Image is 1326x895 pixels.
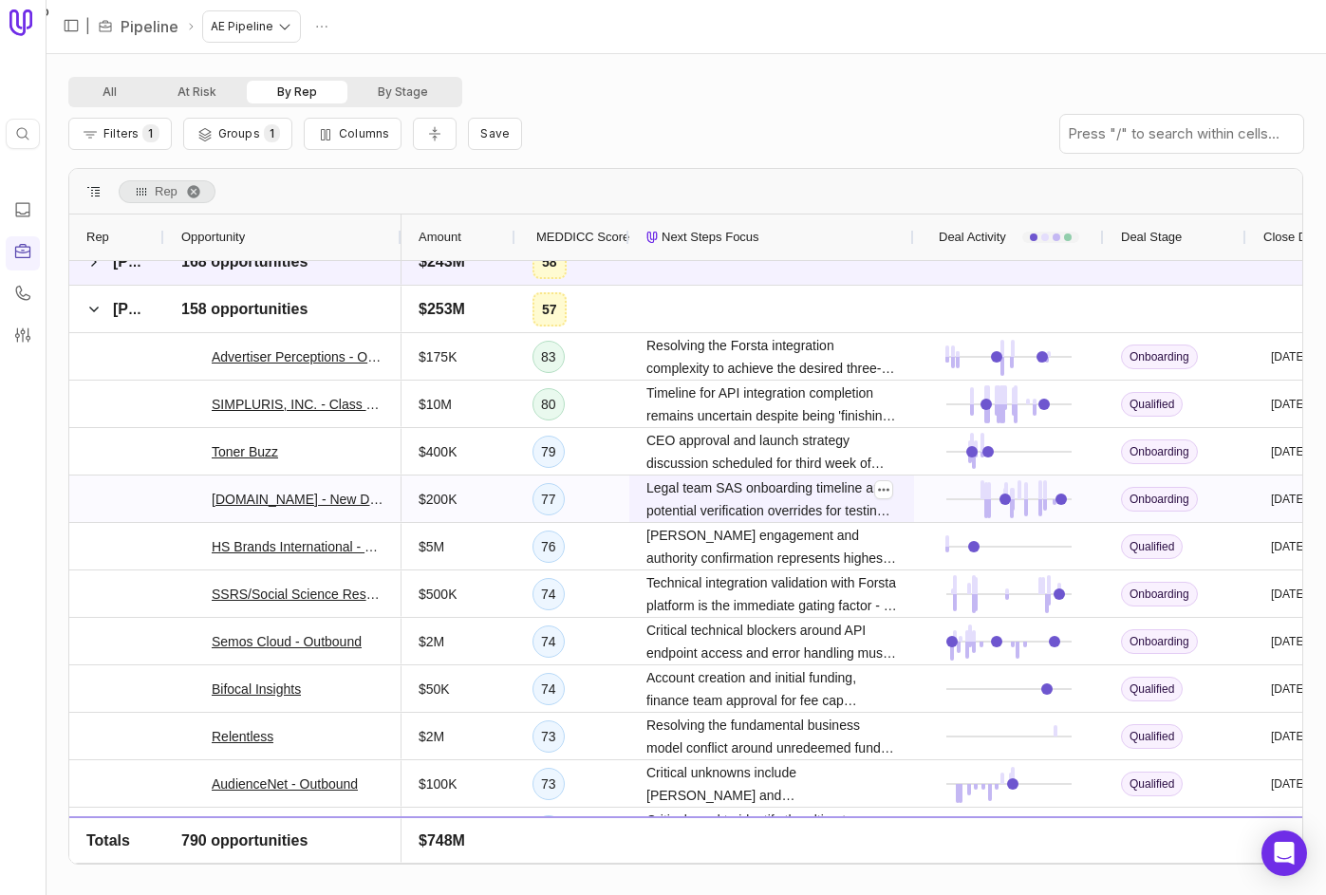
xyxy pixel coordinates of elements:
[85,15,90,38] span: |
[72,81,147,103] button: All
[121,15,178,38] a: Pipeline
[1060,115,1303,153] input: Press "/" to search within cells...
[1121,226,1182,249] span: Deal Stage
[1271,492,1307,507] time: [DATE]
[1263,226,1324,249] span: Close Date
[113,301,240,317] span: [PERSON_NAME]
[1121,724,1183,749] span: Qualified
[264,124,280,142] span: 1
[155,180,177,203] span: Rep
[419,440,457,463] span: $400K
[532,863,565,895] div: 71
[212,725,273,748] a: Relentless
[419,630,444,653] span: $2M
[308,12,336,41] button: Actions
[646,619,897,664] span: Critical technical blockers around API endpoint access and error handling must be resolved before...
[532,388,565,420] div: 80
[1121,439,1198,464] span: Onboarding
[662,226,759,249] span: Next Steps Focus
[532,815,565,848] div: 71
[532,341,565,373] div: 83
[532,531,565,563] div: 76
[212,773,358,795] a: AudienceNet - Outbound
[212,393,384,416] a: SIMPLURIS, INC. - Class action Settlement administration
[532,720,565,753] div: 73
[419,251,465,273] span: $243M
[212,345,384,368] a: Advertiser Perceptions - Outbound
[1121,582,1198,606] span: Onboarding
[147,81,247,103] button: At Risk
[212,820,284,843] a: BKV Energy
[419,583,457,606] span: $500K
[1271,397,1307,412] time: [DATE]
[339,126,389,140] span: Columns
[1271,824,1307,839] time: [DATE]
[419,535,444,558] span: $5M
[532,578,565,610] div: 74
[86,226,109,249] span: Rep
[212,488,384,511] a: [DOMAIN_NAME] - New Deal
[532,292,567,326] div: 57
[183,118,292,150] button: Group Pipeline
[103,126,139,140] span: Filters
[646,382,897,427] span: Timeline for API integration completion remains uncertain despite being 'finishing up some of the...
[413,118,457,151] button: Collapse all rows
[646,809,897,854] span: Critical need to identify the ultimate Economic Buyer and formal approval process for the substan...
[1271,444,1307,459] time: [DATE]
[247,81,347,103] button: By Rep
[532,245,567,279] div: 58
[646,714,897,759] span: Resolving the fundamental business model conflict around unredeemed funds retention that [PERSON_...
[1121,534,1183,559] span: Qualified
[68,118,172,150] button: Filter Pipeline
[419,678,450,700] span: $50K
[142,124,159,142] span: 1
[212,535,384,558] a: HS Brands International - Outbound - Target Account
[1271,729,1307,744] time: [DATE]
[532,483,565,515] div: 77
[57,11,85,40] button: Expand sidebar
[212,678,301,700] a: Bifocal Insights
[532,673,565,705] div: 74
[1121,772,1183,796] span: Qualified
[218,126,260,140] span: Groups
[1271,681,1307,697] time: [DATE]
[646,429,897,475] span: CEO approval and launch strategy discussion scheduled for third week of July. Key uncertainties i...
[646,476,897,522] span: Legal team SAS onboarding timeline and potential verification overrides for testing. Engineering ...
[304,118,402,150] button: Columns
[1261,830,1307,876] div: Open Intercom Messenger
[1271,776,1307,792] time: [DATE]
[119,180,215,203] span: Rep. Press ENTER to sort. Press DELETE to remove
[646,214,897,260] div: Next Steps Focus
[646,571,897,617] span: Technical integration validation with Forsta platform is the immediate gating factor - if this fa...
[646,524,897,569] span: [PERSON_NAME] engagement and authority confirmation represents highest priority - his technical k...
[1121,819,1198,844] span: Onboarding
[419,226,461,249] span: Amount
[646,666,897,712] span: Account creation and initial funding, finance team approval for fee cap structure, international ...
[1121,345,1198,369] span: Onboarding
[181,298,308,321] span: 158 opportunities
[1121,677,1183,701] span: Qualified
[1121,487,1198,512] span: Onboarding
[532,214,612,260] div: MEDDICC Score
[212,440,278,463] a: Toner Buzz
[939,226,1006,249] span: Deal Activity
[419,773,457,795] span: $100K
[1271,349,1307,364] time: [DATE]
[419,488,457,511] span: $200K
[646,761,897,807] span: Critical unknowns include [PERSON_NAME] and [PERSON_NAME]'s technical capability, enthusiasm, and...
[1121,392,1183,417] span: Qualified
[212,630,362,653] a: Semos Cloud - Outbound
[468,118,522,150] button: Create a new saved view
[181,226,245,249] span: Opportunity
[532,625,565,658] div: 74
[419,725,444,748] span: $2M
[113,253,240,270] span: [PERSON_NAME]
[532,436,565,468] div: 79
[419,298,465,321] span: $253M
[536,226,629,249] span: MEDDICC Score
[1271,539,1307,554] time: [DATE]
[419,345,457,368] span: $175K
[181,251,308,273] span: 168 opportunities
[532,768,565,800] div: 73
[347,81,458,103] button: By Stage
